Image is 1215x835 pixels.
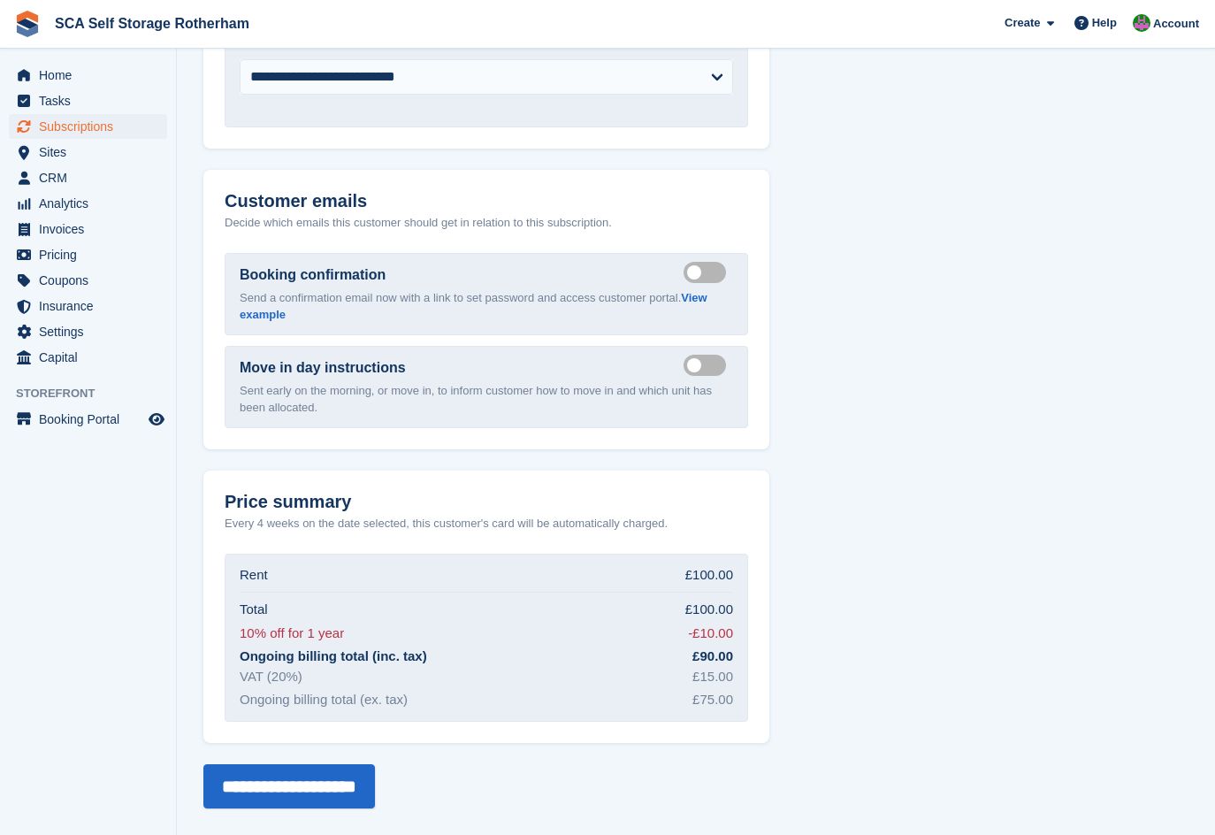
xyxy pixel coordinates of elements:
label: Send booking confirmation email [684,272,733,274]
label: Booking confirmation [240,264,386,286]
div: 10% off for 1 year [240,624,344,644]
a: menu [9,242,167,267]
div: £15.00 [692,667,733,687]
a: menu [9,191,167,216]
a: Preview store [146,409,167,430]
span: Analytics [39,191,145,216]
span: Storefront [16,385,176,402]
img: stora-icon-8386f47178a22dfd0bd8f6a31ec36ba5ce8667c1dd55bd0f319d3a0aa187defe.svg [14,11,41,37]
a: View example [240,291,707,322]
span: Settings [39,319,145,344]
span: Tasks [39,88,145,113]
a: menu [9,114,167,139]
div: Rent [240,565,268,586]
label: Move in day instructions [240,357,406,379]
div: Ongoing billing total (ex. tax) [240,690,408,710]
div: £100.00 [685,600,733,620]
a: menu [9,217,167,241]
p: Sent early on the morning, or move in, to inform customer how to move in and which unit has been ... [240,382,733,417]
a: menu [9,140,167,165]
span: Insurance [39,294,145,318]
span: Coupons [39,268,145,293]
span: Booking Portal [39,407,145,432]
a: SCA Self Storage Rotherham [48,9,256,38]
span: Capital [39,345,145,370]
div: £75.00 [692,690,733,710]
div: Total [240,600,268,620]
span: Subscriptions [39,114,145,139]
div: VAT (20%) [240,667,302,687]
a: menu [9,319,167,344]
a: menu [9,407,167,432]
span: Help [1092,14,1117,32]
span: Invoices [39,217,145,241]
div: -£10.00 [688,624,733,644]
div: £100.00 [685,565,733,586]
span: Pricing [39,242,145,267]
span: Account [1153,15,1199,33]
a: menu [9,294,167,318]
div: £90.00 [692,647,733,667]
a: menu [9,88,167,113]
p: Decide which emails this customer should get in relation to this subscription. [225,214,748,232]
label: Send move in day email [684,364,733,367]
span: Sites [39,140,145,165]
h2: Price summary [225,492,748,512]
h2: Customer emails [225,191,748,211]
span: Create [1005,14,1040,32]
span: Home [39,63,145,88]
img: Sarah Race [1133,14,1150,32]
a: menu [9,165,167,190]
a: menu [9,63,167,88]
a: menu [9,345,167,370]
p: Every 4 weeks on the date selected, this customer's card will be automatically charged. [225,515,668,532]
span: CRM [39,165,145,190]
div: Ongoing billing total (inc. tax) [240,647,427,667]
a: menu [9,268,167,293]
p: Send a confirmation email now with a link to set password and access customer portal. [240,289,733,324]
